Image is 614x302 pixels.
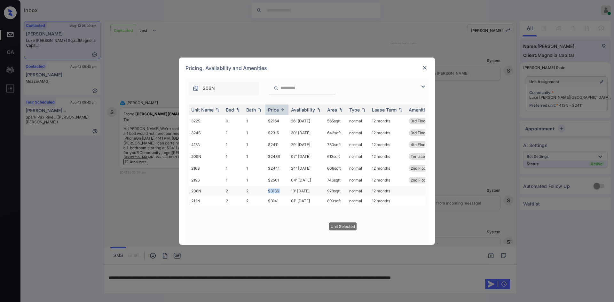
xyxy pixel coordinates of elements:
[360,107,367,112] img: sorting
[369,127,406,139] td: 12 months
[369,196,406,206] td: 12 months
[189,196,223,206] td: 212N
[347,186,369,196] td: normal
[244,174,265,186] td: 1
[244,151,265,162] td: 1
[347,115,369,127] td: normal
[256,107,263,112] img: sorting
[372,107,397,112] div: Lease Term
[223,151,244,162] td: 1
[347,127,369,139] td: normal
[325,139,347,151] td: 730 sqft
[265,174,288,186] td: $2561
[411,178,428,182] span: 2nd Floor
[411,166,428,171] span: 2nd Floor
[223,127,244,139] td: 1
[193,85,199,91] img: icon-zuma
[179,58,435,79] div: Pricing, Availability and Amenities
[223,196,244,206] td: 2
[369,115,406,127] td: 12 months
[223,174,244,186] td: 1
[325,196,347,206] td: 890 sqft
[347,196,369,206] td: normal
[244,115,265,127] td: 1
[325,127,347,139] td: 642 sqft
[223,139,244,151] td: 1
[347,162,369,174] td: normal
[419,83,427,90] img: icon-zuma
[265,151,288,162] td: $2436
[265,127,288,139] td: $2316
[288,151,325,162] td: 07' [DATE]
[411,130,427,135] span: 3rd Floor
[265,115,288,127] td: $2164
[244,127,265,139] td: 1
[347,139,369,151] td: normal
[203,85,215,92] span: 206N
[268,107,279,112] div: Price
[397,107,404,112] img: sorting
[235,107,241,112] img: sorting
[265,196,288,206] td: $3141
[325,186,347,196] td: 928 sqft
[244,139,265,151] td: 1
[265,186,288,196] td: $3136
[411,119,427,123] span: 3rd Floor
[338,107,344,112] img: sorting
[189,186,223,196] td: 206N
[325,151,347,162] td: 613 sqft
[411,142,427,147] span: 4th Floor
[409,107,430,112] div: Amenities
[191,107,214,112] div: Unit Name
[288,139,325,151] td: 29' [DATE]
[369,139,406,151] td: 12 months
[421,65,428,71] img: close
[189,162,223,174] td: 216S
[189,139,223,151] td: 413N
[325,115,347,127] td: 565 sqft
[288,196,325,206] td: 01' [DATE]
[223,115,244,127] td: 0
[274,85,279,91] img: icon-zuma
[214,107,221,112] img: sorting
[347,151,369,162] td: normal
[288,115,325,127] td: 26' [DATE]
[265,139,288,151] td: $2411
[369,186,406,196] td: 12 months
[223,162,244,174] td: 1
[347,174,369,186] td: normal
[226,107,234,112] div: Bed
[189,174,223,186] td: 219S
[288,174,325,186] td: 04' [DATE]
[279,107,286,112] img: sorting
[288,162,325,174] td: 24' [DATE]
[369,174,406,186] td: 12 months
[244,186,265,196] td: 2
[189,151,223,162] td: 209N
[189,115,223,127] td: 322S
[316,107,322,112] img: sorting
[189,127,223,139] td: 324S
[325,174,347,186] td: 746 sqft
[265,162,288,174] td: $2441
[349,107,360,112] div: Type
[288,127,325,139] td: 30' [DATE]
[369,162,406,174] td: 12 months
[327,107,337,112] div: Area
[411,154,425,159] span: Terrace
[288,186,325,196] td: 13' [DATE]
[325,162,347,174] td: 608 sqft
[291,107,315,112] div: Availability
[246,107,256,112] div: Bath
[244,162,265,174] td: 1
[244,196,265,206] td: 2
[223,186,244,196] td: 2
[369,151,406,162] td: 12 months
